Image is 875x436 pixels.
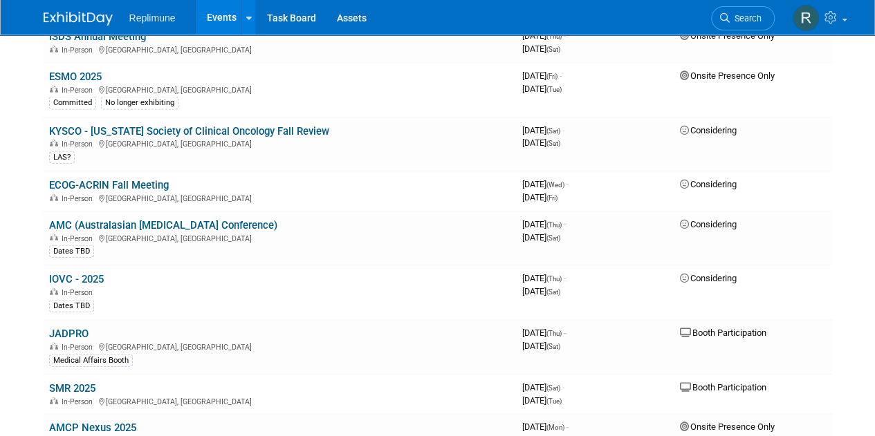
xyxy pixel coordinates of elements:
[49,395,511,406] div: [GEOGRAPHIC_DATA], [GEOGRAPHIC_DATA]
[562,125,564,135] span: -
[522,44,560,54] span: [DATE]
[730,13,762,23] span: Search
[562,382,564,392] span: -
[567,421,569,432] span: -
[522,30,566,41] span: [DATE]
[50,397,58,404] img: In-Person Event
[546,384,560,392] span: (Sat)
[546,86,562,93] span: (Tue)
[711,6,775,30] a: Search
[564,328,566,338] span: -
[50,194,58,201] img: In-Person Event
[62,140,97,149] span: In-Person
[522,84,562,94] span: [DATE]
[49,84,511,95] div: [GEOGRAPHIC_DATA], [GEOGRAPHIC_DATA]
[564,30,566,41] span: -
[522,286,560,296] span: [DATE]
[560,70,562,81] span: -
[522,232,560,243] span: [DATE]
[680,179,737,189] span: Considering
[522,219,566,229] span: [DATE]
[546,32,562,40] span: (Thu)
[62,288,97,297] span: In-Person
[49,300,94,312] div: Dates TBD
[49,232,511,243] div: [GEOGRAPHIC_DATA], [GEOGRAPHIC_DATA]
[522,382,564,392] span: [DATE]
[49,219,277,231] a: AMC (Australasian [MEDICAL_DATA] Conference)
[546,221,562,229] span: (Thu)
[50,343,58,350] img: In-Person Event
[680,30,775,41] span: Onsite Presence Only
[522,395,562,406] span: [DATE]
[680,421,775,432] span: Onsite Presence Only
[49,273,104,285] a: IOVC - 2025
[62,46,97,55] span: In-Person
[62,343,97,352] span: In-Person
[49,97,96,109] div: Committed
[522,125,564,135] span: [DATE]
[680,273,737,283] span: Considering
[522,138,560,148] span: [DATE]
[522,179,569,189] span: [DATE]
[50,234,58,241] img: In-Person Event
[49,382,95,395] a: SMR 2025
[49,421,136,434] a: AMCP Nexus 2025
[50,46,58,53] img: In-Person Event
[680,125,737,135] span: Considering
[546,397,562,405] span: (Tue)
[564,219,566,229] span: -
[793,5,819,31] img: Rosalind Malhotra
[680,382,766,392] span: Booth Participation
[546,330,562,337] span: (Thu)
[129,12,176,23] span: Replimune
[62,194,97,203] span: In-Person
[680,70,775,81] span: Onsite Presence Only
[522,192,558,202] span: [DATE]
[49,192,511,203] div: [GEOGRAPHIC_DATA], [GEOGRAPHIC_DATA]
[680,219,737,229] span: Considering
[62,234,97,243] span: In-Person
[49,44,511,55] div: [GEOGRAPHIC_DATA], [GEOGRAPHIC_DATA]
[50,86,58,93] img: In-Person Event
[546,275,562,283] span: (Thu)
[564,273,566,283] span: -
[62,397,97,406] span: In-Person
[44,12,113,26] img: ExhibitDay
[546,343,560,350] span: (Sat)
[49,179,169,191] a: ECOG-ACRIN Fall Meeting
[522,328,566,338] span: [DATE]
[522,70,562,81] span: [DATE]
[49,354,133,367] div: Medical Affairs Booth
[49,70,102,83] a: ESMO 2025
[49,328,89,340] a: JADPRO
[680,328,766,338] span: Booth Participation
[522,341,560,351] span: [DATE]
[546,127,560,135] span: (Sat)
[49,30,146,43] a: ISDS Annual Meeting
[101,97,178,109] div: No longer exhibiting
[546,288,560,296] span: (Sat)
[546,234,560,242] span: (Sat)
[50,140,58,146] img: In-Person Event
[546,181,564,189] span: (Wed)
[49,245,94,258] div: Dates TBD
[522,421,569,432] span: [DATE]
[546,194,558,202] span: (Fri)
[546,46,560,53] span: (Sat)
[49,151,75,164] div: LAS?
[50,288,58,295] img: In-Person Event
[546,424,564,431] span: (Mon)
[49,341,511,352] div: [GEOGRAPHIC_DATA], [GEOGRAPHIC_DATA]
[49,138,511,149] div: [GEOGRAPHIC_DATA], [GEOGRAPHIC_DATA]
[567,179,569,189] span: -
[522,273,566,283] span: [DATE]
[49,125,329,138] a: KYSCO - [US_STATE] Society of Clinical Oncology Fall Review
[546,73,558,80] span: (Fri)
[62,86,97,95] span: In-Person
[546,140,560,147] span: (Sat)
